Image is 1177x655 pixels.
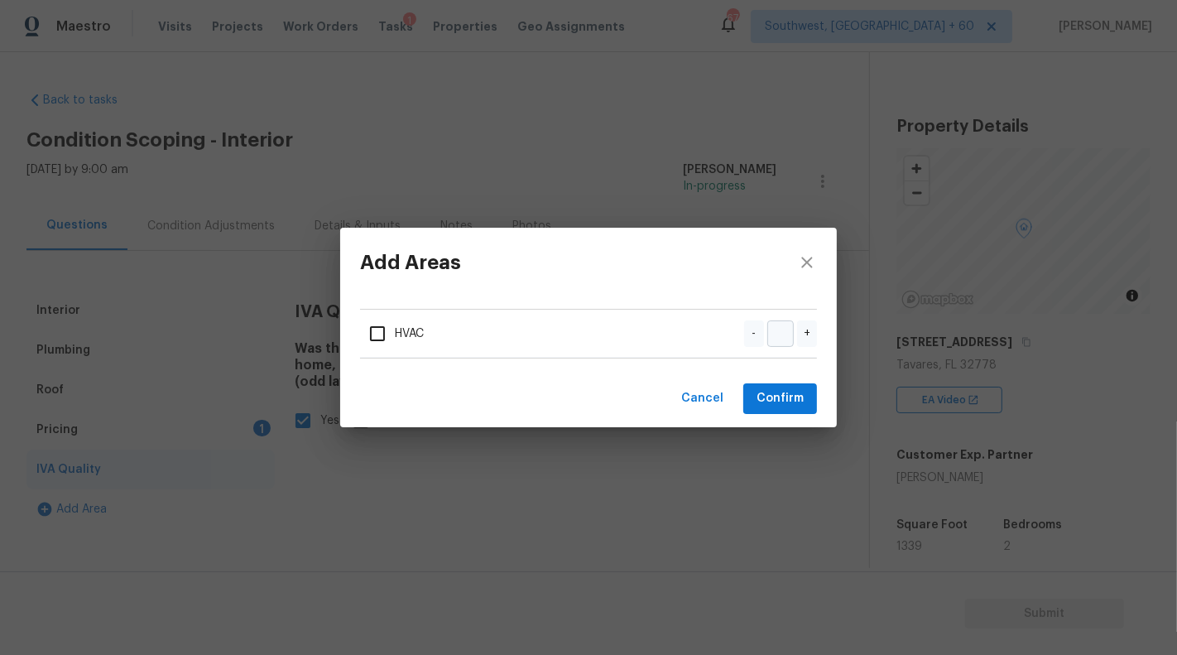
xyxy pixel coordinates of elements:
[797,320,817,347] span: +
[681,388,723,409] span: Cancel
[360,316,424,351] span: HVAC
[744,320,764,347] span: -
[360,251,461,274] h3: Add Areas
[757,388,804,409] span: Confirm
[743,383,817,414] button: Confirm
[675,383,730,414] button: Cancel
[777,228,837,297] button: close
